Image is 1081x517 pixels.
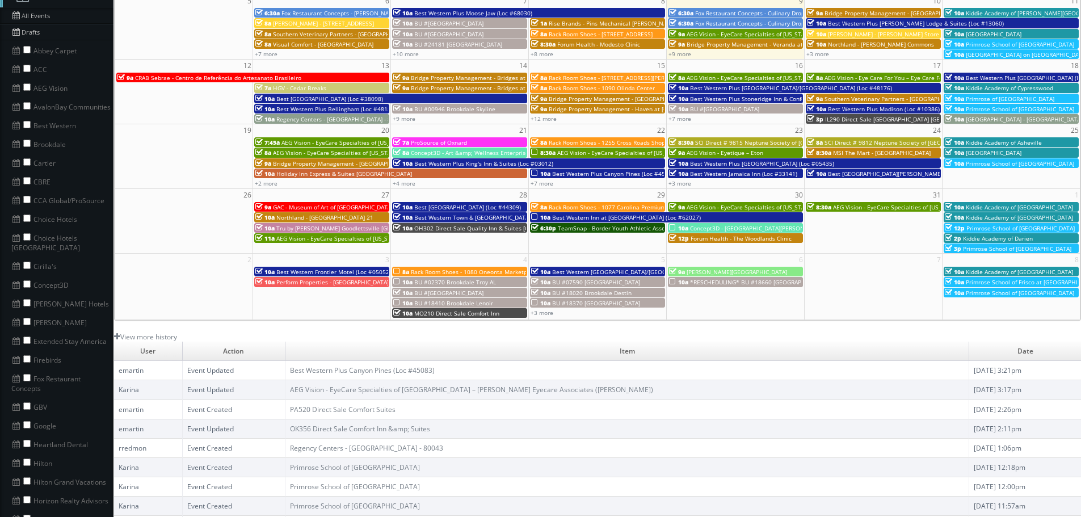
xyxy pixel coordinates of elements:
span: ProSource of Oxnard [411,138,467,146]
span: Bridge Property Management - Veranda at [GEOGRAPHIC_DATA] [687,40,860,48]
span: Fox Restaurant Concepts - Culinary Dropout - Tempe [695,19,838,27]
span: GAC - Museum of Art of [GEOGRAPHIC_DATA][PERSON_NAME] (second shoot) [273,203,479,211]
span: 3p [945,245,961,253]
span: Southern Veterinary Partners - [GEOGRAPHIC_DATA] [273,30,414,38]
td: [DATE] 2:11pm [969,419,1081,438]
span: SCI Direct # 9815 Neptune Society of [GEOGRAPHIC_DATA] [695,138,854,146]
a: +3 more [806,50,829,58]
span: 10a [255,224,275,232]
span: 10a [669,278,688,286]
span: 10a [945,289,964,297]
span: 10a [255,105,275,113]
td: emartin [114,400,182,419]
span: 10a [945,115,964,123]
td: rredmon [114,438,182,457]
span: Best Western Plus [GEOGRAPHIC_DATA]/[GEOGRAPHIC_DATA] (Loc #48176) [690,84,892,92]
span: Bridge Property Management - [GEOGRAPHIC_DATA] [825,9,966,17]
span: 8a [531,74,547,82]
span: CRAB Sebrae - Centro de Referência do Artesanato Brasileiro [135,74,301,82]
span: 10a [945,74,964,82]
td: [DATE] 3:17pm [969,380,1081,400]
span: 8a [393,149,409,157]
span: Best [GEOGRAPHIC_DATA] (Loc #38098) [276,95,383,103]
span: Concept3D - Art &amp; Wellness Enterprises [411,149,532,157]
span: Best [GEOGRAPHIC_DATA][PERSON_NAME] (Loc #32091) [828,170,979,178]
a: AEG Vision - EyeCare Specialties of [GEOGRAPHIC_DATA] – [PERSON_NAME] Eyecare Associates ([PERSON... [290,385,653,394]
span: Forum Health - Modesto Clinic [557,40,640,48]
span: Best Western Plus [PERSON_NAME] Lodge & Suites (Loc #13060) [828,19,1004,27]
td: [DATE] 12:18pm [969,458,1081,477]
span: 10a [945,40,964,48]
span: BU #02370 Brookdale Troy AL [414,278,496,286]
a: +2 more [255,179,277,187]
span: Rack Room Shoes - [STREET_ADDRESS] [549,30,653,38]
span: *RESCHEDULING* BU #18660 [GEOGRAPHIC_DATA] [GEOGRAPHIC_DATA] [690,278,886,286]
span: 10a [393,159,413,167]
td: [DATE] 1:06pm [969,438,1081,457]
span: 10a [393,30,413,38]
span: 31 [932,189,942,201]
span: 10a [255,278,275,286]
span: 10a [393,289,413,297]
span: 10a [945,51,964,58]
span: 5 [660,254,666,266]
span: 9a [807,9,823,17]
a: +3 more [668,179,691,187]
span: 4 [522,254,528,266]
span: AEG Vision - Eyetique – Eton [687,149,763,157]
span: 9a [255,203,271,211]
span: Primrose School of [GEOGRAPHIC_DATA] [966,105,1074,113]
span: 2 [246,254,253,266]
span: 7a [393,138,409,146]
span: 8:30a [807,149,831,157]
span: Concept3D - [GEOGRAPHIC_DATA][PERSON_NAME] [690,224,825,232]
span: 10a [393,309,413,317]
span: Best Western Plus [GEOGRAPHIC_DATA] (Loc #05435) [690,159,834,167]
span: 10a [393,299,413,307]
span: 10a [393,9,413,17]
span: Best Western Plus Madison (Loc #10386) [828,105,940,113]
span: 8a [531,138,547,146]
span: 13 [380,60,390,72]
span: 10a [531,213,550,221]
span: 10a [807,40,826,48]
a: +7 more [531,179,553,187]
span: 9a [255,159,271,167]
span: Bridge Property Management - Bridges at [GEOGRAPHIC_DATA] [411,84,583,92]
span: Rack Room Shoes - [STREET_ADDRESS][PERSON_NAME] [549,74,697,82]
span: Best Western [GEOGRAPHIC_DATA]/[GEOGRAPHIC_DATA] (Loc #05785) [552,268,741,276]
span: 3 [384,254,390,266]
span: 6:30a [669,19,693,27]
span: Best Western Plus Moose Jaw (Loc #68030) [414,9,532,17]
td: Karina [114,458,182,477]
span: 10a [945,149,964,157]
span: 10a [531,289,550,297]
span: BU #18410 Brookdale Lenoir [414,299,493,307]
span: 3p [807,115,823,123]
span: 8a [531,30,547,38]
td: Karina [114,380,182,400]
span: Primrose School of [GEOGRAPHIC_DATA] [963,245,1071,253]
span: BU #07590 [GEOGRAPHIC_DATA] [552,278,640,286]
span: Fox Restaurant Concepts - Culinary Dropout - [GEOGRAPHIC_DATA] [695,9,874,17]
span: 9a [807,95,823,103]
a: Primrose School of [GEOGRAPHIC_DATA] [290,482,420,491]
span: 10a [807,19,826,27]
span: 20 [380,124,390,136]
span: 10a [945,105,964,113]
td: Event Created [182,458,285,477]
span: 9a [669,149,685,157]
span: 10a [669,84,688,92]
span: 10a [669,224,688,232]
span: 22 [656,124,666,136]
span: Primrose School of [GEOGRAPHIC_DATA] [966,289,1074,297]
span: 9a [393,74,409,82]
span: 10a [807,170,826,178]
a: PA520 Direct Sale Comfort Suites [290,405,396,414]
span: 8a [255,149,271,157]
span: 10a [945,84,964,92]
span: Best Western Plus Bellingham (Loc #48188) [276,105,396,113]
span: Rack Room Shoes - 1077 Carolina Premium Outlets [549,203,688,211]
span: 10a [255,95,275,103]
a: Regency Centers - [GEOGRAPHIC_DATA] - 80043 [290,443,443,453]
